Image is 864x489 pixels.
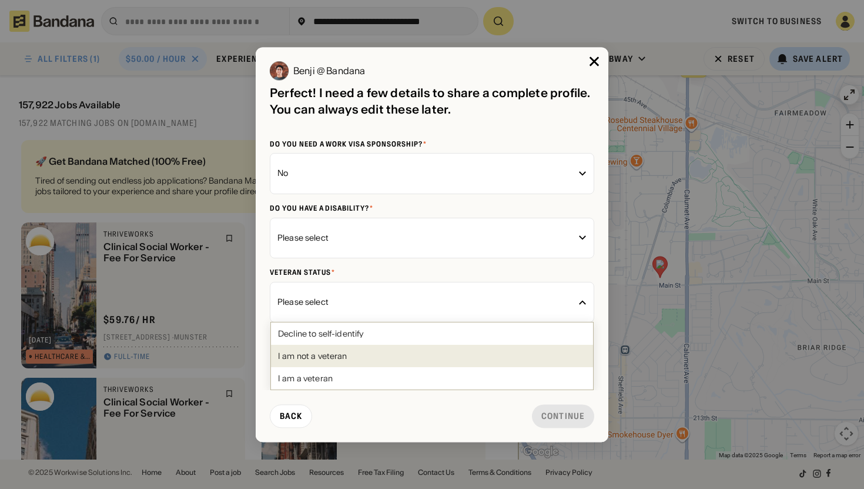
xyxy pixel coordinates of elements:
[541,412,585,420] div: Continue
[278,375,586,383] div: I am a veteran
[277,228,574,249] div: Please select
[270,268,594,278] div: Veteran status
[270,61,289,80] img: Benji @ Bandana
[270,139,594,149] div: Do you need a work visa sponsorship?
[293,66,365,75] div: Benji @ Bandana
[278,330,586,338] div: Decline to self-identify
[270,204,594,213] div: Do you have a disability?
[278,352,586,361] div: I am not a veteran
[270,85,594,118] div: Perfect! I need a few details to share a complete profile. You can always edit these later.
[277,164,574,185] div: No
[280,412,302,420] div: Back
[277,292,574,313] div: Please select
